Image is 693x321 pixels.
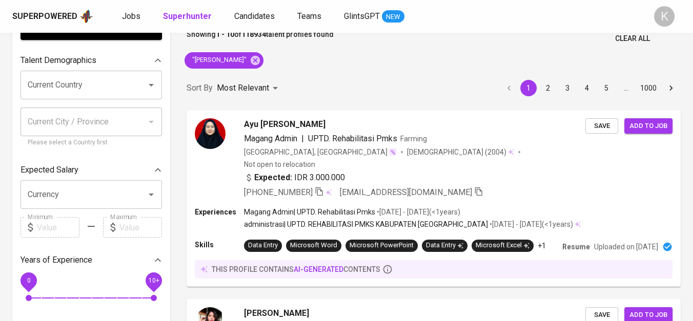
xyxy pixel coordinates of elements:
[37,217,79,238] input: Value
[629,120,667,132] span: Add to job
[234,10,277,23] a: Candidates
[344,10,404,23] a: GlintsGPT NEW
[187,29,334,48] p: Showing of talent profiles found
[624,118,672,134] button: Add to job
[663,80,679,96] button: Go to next page
[244,187,313,197] span: [PHONE_NUMBER]
[615,32,650,45] span: Clear All
[476,241,529,250] div: Microsoft Excel
[244,307,309,319] span: [PERSON_NAME]
[244,172,345,184] div: IDR 3.000.000
[144,78,158,92] button: Open
[185,52,263,69] div: "[PERSON_NAME]"
[611,29,654,48] button: Clear All
[163,10,214,23] a: Superhunter
[244,118,325,131] span: Ayu [PERSON_NAME]
[244,159,315,169] p: Not open to relocation
[590,309,613,321] span: Save
[297,11,321,21] span: Teams
[241,30,266,38] b: 118934
[212,264,380,274] p: this profile contains contents
[618,83,634,93] div: …
[244,147,397,157] div: [GEOGRAPHIC_DATA], [GEOGRAPHIC_DATA]
[585,118,618,134] button: Save
[217,82,269,94] p: Most Relevant
[234,11,275,21] span: Candidates
[344,11,380,21] span: GlintsGPT
[122,11,140,21] span: Jobs
[12,9,93,24] a: Superpoweredapp logo
[340,187,472,197] span: [EMAIL_ADDRESS][DOMAIN_NAME]
[301,133,304,145] span: |
[21,50,162,71] div: Talent Demographics
[294,265,343,273] span: AI-generated
[562,242,590,252] p: Resume
[195,118,226,149] img: ba331154952ca86863da2feae6d06084.jpg
[654,6,675,27] div: K
[254,172,292,184] b: Expected:
[426,241,463,250] div: Data Entry
[559,80,576,96] button: Go to page 3
[144,187,158,202] button: Open
[187,110,681,287] a: Ayu [PERSON_NAME]Magang Admin|UPTD. Rehabilitasi PmksFarming[GEOGRAPHIC_DATA], [GEOGRAPHIC_DATA][...
[244,219,488,229] p: administrasi | UPTD. REHABILITASI PMKS KABUPATEN [GEOGRAPHIC_DATA]
[122,10,142,23] a: Jobs
[290,241,337,250] div: Microsoft Word
[579,80,595,96] button: Go to page 4
[21,254,92,266] p: Years of Experience
[187,82,213,94] p: Sort By
[389,148,397,156] img: magic_wand.svg
[21,160,162,180] div: Expected Salary
[350,241,414,250] div: Microsoft PowerPoint
[407,147,514,157] div: (2004)
[21,164,78,176] p: Expected Salary
[195,240,244,250] p: Skills
[590,120,613,132] span: Save
[244,134,297,143] span: Magang Admin
[79,9,93,24] img: app logo
[499,80,681,96] nav: pagination navigation
[520,80,537,96] button: page 1
[216,30,234,38] b: 1 - 10
[185,55,253,65] span: "[PERSON_NAME]"
[163,11,212,21] b: Superhunter
[637,80,660,96] button: Go to page 1000
[400,135,427,143] span: Farming
[488,219,573,229] p: • [DATE] - [DATE] ( <1 years )
[195,207,244,217] p: Experiences
[27,277,30,284] span: 0
[217,79,281,98] div: Most Relevant
[21,54,96,67] p: Talent Demographics
[28,138,155,148] p: Please select a Country first
[407,147,485,157] span: [DEMOGRAPHIC_DATA]
[308,134,397,143] span: UPTD. Rehabilitasi Pmks
[594,242,658,252] p: Uploaded on [DATE]
[598,80,615,96] button: Go to page 5
[148,277,159,284] span: 10+
[244,207,375,217] p: Magang Admin | UPTD. Rehabilitasi Pmks
[21,250,162,270] div: Years of Experience
[375,207,460,217] p: • [DATE] - [DATE] ( <1 years )
[538,241,546,251] p: +1
[119,217,162,238] input: Value
[540,80,556,96] button: Go to page 2
[248,241,278,250] div: Data Entry
[382,12,404,22] span: NEW
[629,309,667,321] span: Add to job
[12,11,77,23] div: Superpowered
[297,10,323,23] a: Teams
